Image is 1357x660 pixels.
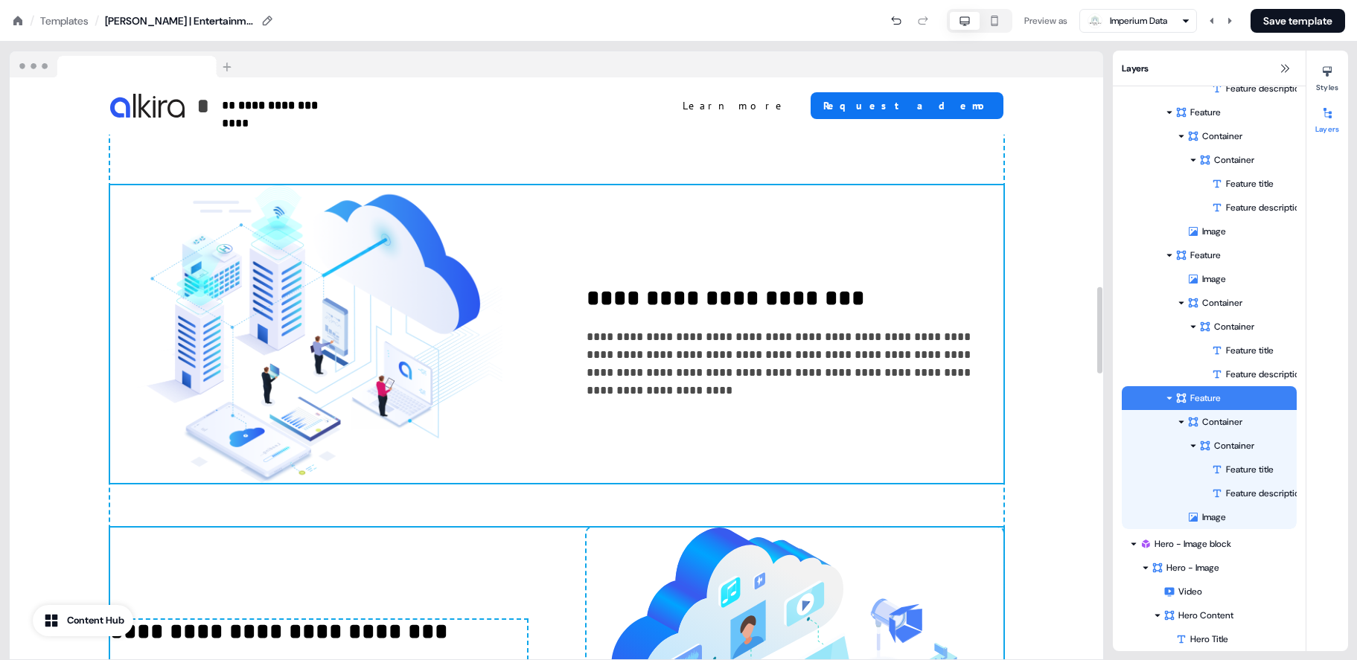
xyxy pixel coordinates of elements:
[1175,391,1291,406] div: Feature
[563,92,1003,119] div: Learn moreRequest a demo
[1187,272,1297,286] div: Image
[105,13,254,28] div: [PERSON_NAME] | Entertainment | Copy
[1199,319,1291,334] div: Container
[1187,129,1291,144] div: Container
[10,51,238,78] img: Browser topbar
[1163,584,1297,599] div: Video
[1199,153,1291,167] div: Container
[1122,434,1297,505] div: ContainerFeature titleFeature description
[1122,627,1297,651] div: Hero Title
[1211,486,1297,501] div: Feature description
[1024,13,1067,28] div: Preview as
[1122,243,1297,386] div: FeatureImageContainerContainerFeature titleFeature description
[1079,9,1197,33] button: Imperium Data
[1122,124,1297,220] div: ContainerContainerFeature titleFeature description
[1152,560,1291,575] div: Hero - Image
[1211,367,1297,382] div: Feature description
[1251,9,1345,33] button: Save template
[1122,481,1297,505] div: Feature description
[1122,267,1297,291] div: Image
[1122,100,1297,243] div: FeatureContainerContainerFeature titleFeature descriptionImage
[67,613,124,628] div: Content Hub
[1163,608,1291,623] div: Hero Content
[1122,580,1297,603] div: Video
[1113,51,1306,86] div: Layers
[1306,60,1348,92] button: Styles
[1122,505,1297,529] div: Image
[1211,343,1297,358] div: Feature title
[1122,196,1297,220] div: Feature description
[671,92,799,119] button: Learn more
[1199,438,1291,453] div: Container
[1122,172,1297,196] div: Feature title
[1187,510,1297,525] div: Image
[33,605,133,636] button: Content Hub
[30,13,34,29] div: /
[1175,105,1291,120] div: Feature
[1187,295,1291,310] div: Container
[1122,458,1297,481] div: Feature title
[811,92,1003,119] button: Request a demo
[1122,315,1297,386] div: ContainerFeature titleFeature description
[1187,224,1297,239] div: Image
[1175,632,1297,647] div: Hero Title
[1122,220,1297,243] div: Image
[95,13,99,29] div: /
[1140,536,1291,551] div: Hero - Image block
[1122,410,1297,505] div: ContainerContainerFeature titleFeature description
[1211,200,1297,215] div: Feature description
[1306,101,1348,134] button: Layers
[1122,148,1297,220] div: ContainerFeature titleFeature description
[1211,462,1297,477] div: Feature title
[1211,176,1297,191] div: Feature title
[1122,339,1297,362] div: Feature title
[1175,248,1291,263] div: Feature
[1110,13,1167,28] div: Imperium Data
[1187,414,1291,429] div: Container
[40,13,89,28] a: Templates
[110,94,185,117] img: Image
[1211,81,1297,96] div: Feature description
[1122,291,1297,386] div: ContainerContainerFeature titleFeature description
[1122,362,1297,386] div: Feature description
[1122,77,1297,100] div: Feature description
[110,185,527,483] img: Image
[1122,386,1297,529] div: FeatureContainerContainerFeature titleFeature descriptionImage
